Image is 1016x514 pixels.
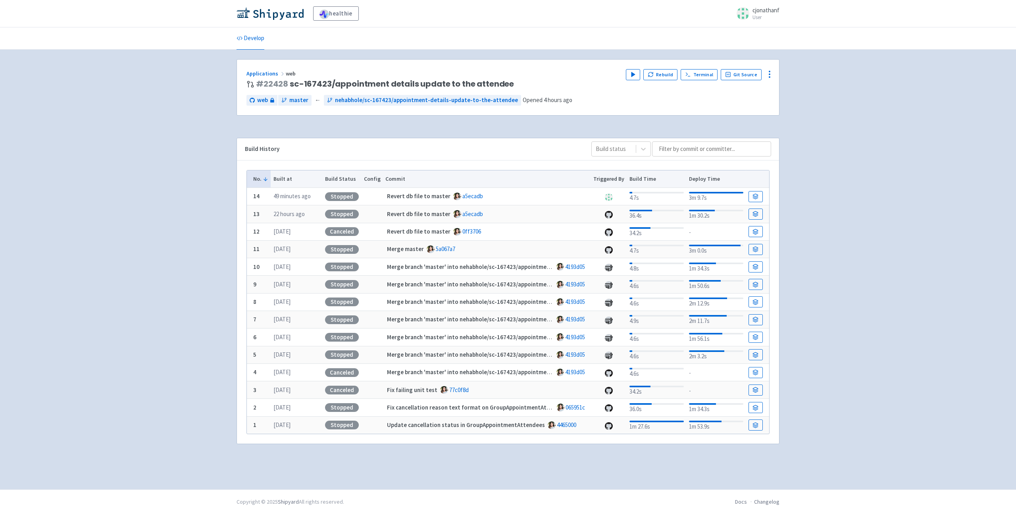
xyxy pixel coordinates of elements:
a: 77c0f8d [449,386,469,394]
strong: Merge branch 'master' into nehabhole/sc-167423/appointment-details-update-to-the-attendee [387,333,643,341]
b: 11 [253,245,260,253]
strong: Merge branch 'master' into nehabhole/sc-167423/appointment-details-update-to-the-attendee [387,263,643,271]
div: 4.6s [629,349,684,361]
div: Stopped [325,263,359,271]
strong: Revert db file to master [387,192,450,200]
span: Opened [523,96,572,104]
a: Applications [246,70,286,77]
div: Canceled [325,227,359,236]
div: 4.6s [629,278,684,291]
strong: Fix cancellation reason text format on GroupAppointmentAttendees [387,404,568,411]
a: Build Details [749,367,763,378]
b: 4 [253,368,256,376]
div: 36.0s [629,402,684,414]
div: Canceled [325,386,359,394]
a: 4193d05 [565,368,585,376]
b: 3 [253,386,256,394]
span: sc-167423/appointment details update to the attendee [256,79,514,89]
div: Stopped [325,210,359,218]
div: 2m 11.7s [689,313,743,326]
a: Build Details [749,332,763,343]
a: 4193d05 [565,298,585,305]
time: [DATE] [273,351,291,358]
a: nehabhole/sc-167423/appointment-details-update-to-the-attendee [324,95,521,106]
a: 4465000 [557,421,576,429]
div: 1m 34.3s [689,261,743,273]
span: web [286,70,297,77]
strong: Merge branch 'master' into nehabhole/sc-167423/appointment-details-update-to-the-attendee [387,315,643,323]
a: 4193d05 [565,263,585,271]
time: 4 hours ago [544,96,572,104]
th: Deploy Time [686,170,746,188]
b: 14 [253,192,260,200]
div: Stopped [325,280,359,289]
div: 34.2s [629,384,684,396]
b: 12 [253,228,260,235]
div: 34.2s [629,226,684,238]
a: Build Details [749,191,763,202]
time: [DATE] [273,228,291,235]
a: Build Details [749,226,763,237]
div: 1m 53.9s [689,419,743,431]
th: Commit [383,170,591,188]
time: 22 hours ago [273,210,305,218]
div: Stopped [325,245,359,254]
a: Docs [735,498,747,505]
strong: Revert db file to master [387,210,450,218]
a: 5a067a7 [436,245,455,253]
div: 3m 9.7s [689,190,743,203]
time: [DATE] [273,245,291,253]
time: [DATE] [273,333,291,341]
span: master [289,96,308,105]
span: ← [315,96,321,105]
a: #22428 [256,78,288,89]
div: 1m 50.6s [689,278,743,291]
a: 4193d05 [565,315,585,323]
strong: Merge branch 'master' into nehabhole/sc-167423/appointment-details-update-to-the-attendee [387,280,643,288]
time: [DATE] [273,315,291,323]
div: 2m 3.2s [689,349,743,361]
div: Stopped [325,298,359,306]
a: 065951c [566,404,585,411]
span: cjonathanf [752,6,779,14]
div: 1m 34.3s [689,402,743,414]
div: Copyright © 2025 All rights reserved. [237,498,344,506]
div: 4.9s [629,313,684,326]
a: a5ecadb [462,192,483,200]
time: 49 minutes ago [273,192,311,200]
div: 3m 0.0s [689,243,743,255]
th: Build Status [322,170,361,188]
strong: Merge master [387,245,424,253]
a: healthie [313,6,359,21]
a: Develop [237,27,264,50]
a: Build Details [749,402,763,413]
div: 2m 12.9s [689,296,743,308]
div: 1m 27.6s [629,419,684,431]
a: cjonathanf User [732,7,779,20]
time: [DATE] [273,368,291,376]
b: 8 [253,298,256,305]
b: 5 [253,351,256,358]
b: 9 [253,280,256,288]
a: Build Details [749,349,763,360]
div: 4.8s [629,261,684,273]
a: a5ecadb [462,210,483,218]
div: Canceled [325,368,359,377]
a: Build Details [749,314,763,325]
button: No. [253,175,268,183]
a: Build Details [749,419,763,431]
a: Git Source [721,69,762,80]
a: 0ff3706 [462,228,481,235]
div: Stopped [325,192,359,201]
small: User [752,15,779,20]
th: Build Time [627,170,686,188]
a: Build Details [749,296,763,307]
strong: Merge branch 'master' into nehabhole/sc-167423/appointment-details-update-to-the-attendee [387,351,643,358]
div: 4.6s [629,366,684,379]
th: Config [361,170,383,188]
a: Build Details [749,244,763,255]
div: 4.7s [629,243,684,255]
a: master [278,95,312,106]
time: [DATE] [273,263,291,271]
div: Stopped [325,333,359,342]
